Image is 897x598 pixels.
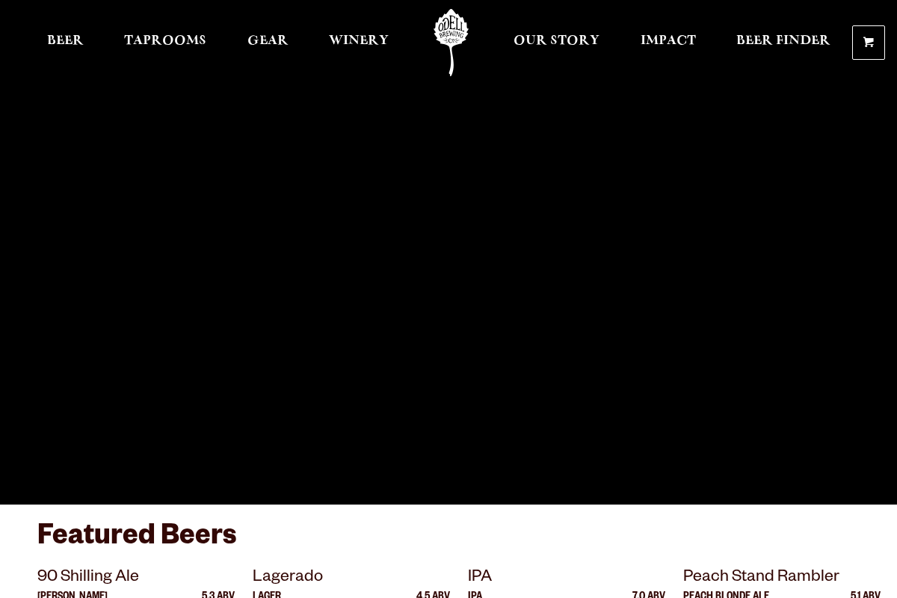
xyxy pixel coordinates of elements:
[247,35,289,47] span: Gear
[47,35,84,47] span: Beer
[238,9,298,76] a: Gear
[727,9,840,76] a: Beer Finder
[114,9,216,76] a: Taprooms
[37,9,93,76] a: Beer
[514,35,599,47] span: Our Story
[641,35,696,47] span: Impact
[683,565,881,592] p: Peach Stand Rambler
[37,520,860,565] h3: Featured Beers
[253,565,450,592] p: Lagerado
[468,565,665,592] p: IPA
[37,565,235,592] p: 90 Shilling Ale
[329,35,389,47] span: Winery
[736,35,830,47] span: Beer Finder
[124,35,206,47] span: Taprooms
[504,9,609,76] a: Our Story
[319,9,398,76] a: Winery
[631,9,706,76] a: Impact
[423,9,479,76] a: Odell Home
